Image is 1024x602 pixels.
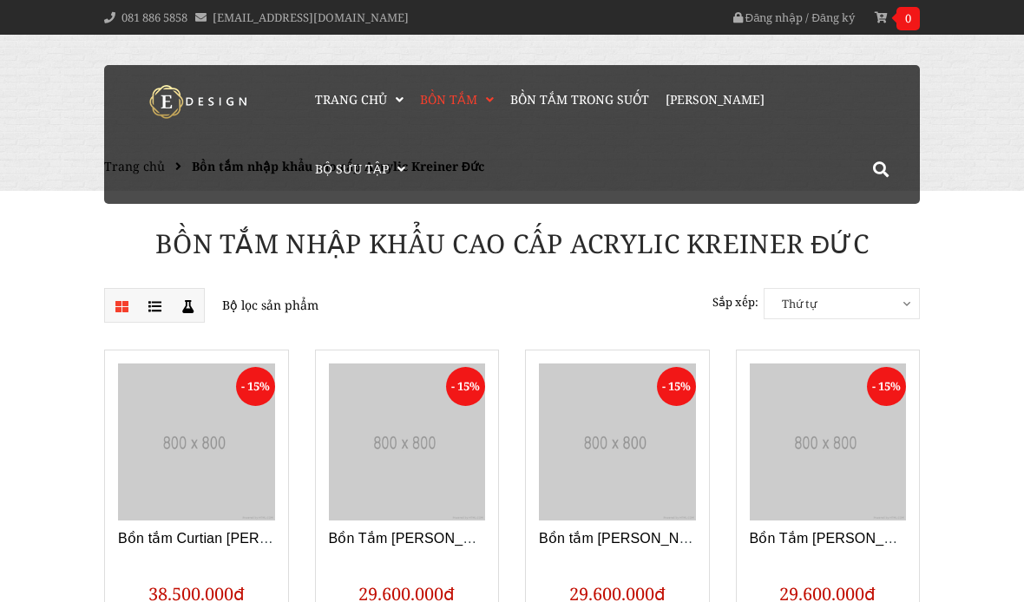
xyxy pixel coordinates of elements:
span: [PERSON_NAME] [666,91,765,108]
a: Bồn tắm [PERSON_NAME] [539,531,713,546]
a: Bồn tắm Curtian [PERSON_NAME] [118,531,342,546]
a: Bồn Tắm Trong Suốt [504,65,655,134]
a: 081 886 5858 [121,10,187,25]
a: Bồn Tắm [414,65,500,134]
span: Bộ Sưu Tập [315,160,389,177]
a: Trang chủ [309,65,410,134]
span: - 15% [657,367,696,406]
img: logo Kreiner Germany - Edesign Interior [135,84,265,119]
a: Bộ Sưu Tập [309,134,411,204]
span: / [805,10,809,25]
a: [PERSON_NAME] [660,65,771,134]
span: - 15% [446,367,485,406]
p: Bộ lọc sản phẩm [104,288,499,323]
span: - 15% [236,367,275,406]
span: Bồn Tắm [420,91,477,108]
span: Bồn Tắm Trong Suốt [510,91,649,108]
label: Sắp xếp: [712,288,758,317]
span: - 15% [867,367,906,406]
a: [EMAIL_ADDRESS][DOMAIN_NAME] [213,10,409,25]
span: 0 [896,7,920,30]
a: Bồn Tắm [PERSON_NAME] [329,531,508,546]
a: Bồn Tắm [PERSON_NAME] [750,531,929,546]
span: Thứ tự [765,289,919,318]
span: Trang chủ [315,91,387,108]
h1: Bồn tắm nhập khẩu cao cấp Acrylic Kreiner Đức [91,226,933,262]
